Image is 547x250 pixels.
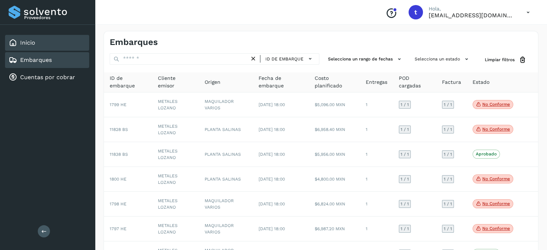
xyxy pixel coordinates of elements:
td: 1 [360,167,393,192]
td: $6,987.20 MXN [309,217,360,241]
p: No conforme [482,102,510,107]
span: 1 / 1 [401,127,409,132]
td: PLANTA SALINAS [199,167,253,192]
td: PLANTA SALINAS [199,142,253,167]
p: Proveedores [24,15,86,20]
div: Inicio [5,35,89,51]
td: $6,824.00 MXN [309,192,360,217]
span: Limpiar filtros [485,56,515,63]
p: Aprobado [476,151,497,156]
span: ID de embarque [110,74,146,90]
p: No conforme [482,226,510,231]
td: 1 [360,117,393,142]
span: [DATE] 18:00 [259,127,285,132]
span: 1 / 1 [401,227,409,231]
td: 1 [360,92,393,117]
span: [DATE] 18:00 [259,177,285,182]
p: transportesymaquinariaagm@gmail.com [429,12,515,19]
span: [DATE] 18:00 [259,152,285,157]
td: 1 [360,192,393,217]
td: PLANTA SALINAS [199,117,253,142]
span: 1797 HE [110,226,127,231]
span: 1 / 1 [444,103,452,107]
span: 1 / 1 [401,202,409,206]
div: Embarques [5,52,89,68]
td: $6,958.40 MXN [309,117,360,142]
td: $5,096.00 MXN [309,92,360,117]
span: Cliente emisor [158,74,193,90]
td: METALES LOZANO [152,217,199,241]
p: No conforme [482,201,510,206]
td: METALES LOZANO [152,117,199,142]
span: POD cargadas [399,74,430,90]
td: $4,800.00 MXN [309,167,360,192]
span: Factura [442,78,461,86]
span: [DATE] 18:00 [259,201,285,206]
td: METALES LOZANO [152,142,199,167]
span: 1799 HE [110,102,127,107]
p: No conforme [482,127,510,132]
button: ID de embarque [263,54,316,64]
button: Selecciona un rango de fechas [325,53,406,65]
button: Selecciona un estado [412,53,473,65]
td: 1 [360,217,393,241]
span: 1 / 1 [444,177,452,181]
a: Embarques [20,56,52,63]
span: [DATE] 18:00 [259,226,285,231]
span: Costo planificado [315,74,355,90]
span: 1 / 1 [444,127,452,132]
span: 1798 HE [110,201,127,206]
span: 1 / 1 [444,202,452,206]
span: 1 / 1 [444,227,452,231]
h4: Embarques [110,37,158,47]
span: 11838 BS [110,152,128,157]
td: $5,956.00 MXN [309,142,360,167]
span: Estado [473,78,489,86]
span: 1 / 1 [401,152,409,156]
td: MAQUILADOR VARIOS [199,192,253,217]
p: No conforme [482,176,510,181]
td: MAQUILADOR VARIOS [199,217,253,241]
td: MAQUILADOR VARIOS [199,92,253,117]
a: Cuentas por cobrar [20,74,75,81]
div: Cuentas por cobrar [5,69,89,85]
span: Entregas [366,78,387,86]
span: [DATE] 18:00 [259,102,285,107]
span: Fecha de embarque [259,74,303,90]
button: Limpiar filtros [479,53,532,67]
p: Hola, [429,6,515,12]
td: METALES LOZANO [152,167,199,192]
td: 1 [360,142,393,167]
span: 11828 BS [110,127,128,132]
span: 1800 HE [110,177,127,182]
td: METALES LOZANO [152,192,199,217]
span: Origen [205,78,220,86]
td: METALES LOZANO [152,92,199,117]
span: 1 / 1 [401,177,409,181]
span: 1 / 1 [444,152,452,156]
span: 1 / 1 [401,103,409,107]
span: ID de embarque [265,56,304,62]
a: Inicio [20,39,35,46]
